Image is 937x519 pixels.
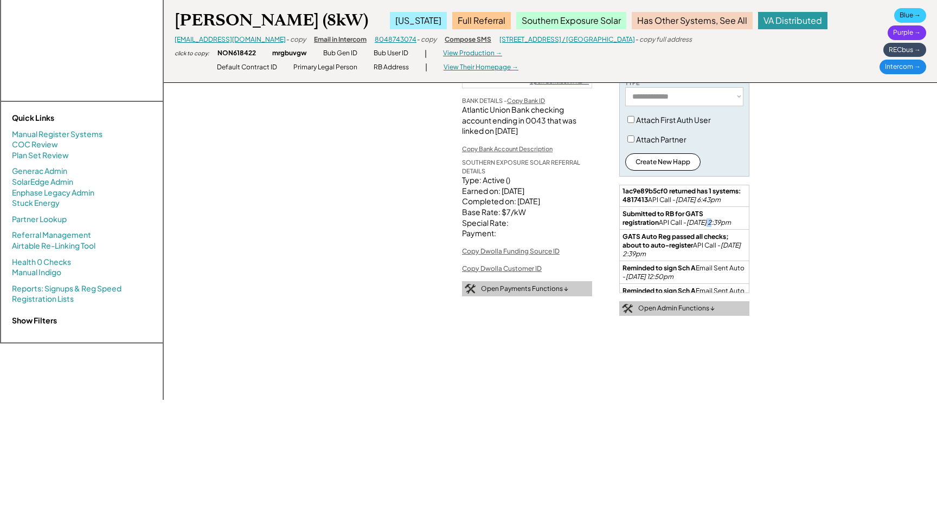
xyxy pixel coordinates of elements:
div: Blue → [894,8,926,23]
div: click to copy: [175,49,209,57]
a: Stuck Energy [12,198,60,209]
div: Copy Bank Account Description [462,145,553,153]
div: Email Sent Auto - [622,264,746,281]
div: Primary Legal Person [293,63,357,72]
div: | [425,48,427,59]
div: View Their Homepage → [444,63,518,72]
div: API Call - [622,232,746,258]
a: Manual Indigo [12,267,61,278]
div: Open Admin Functions ↓ [638,304,715,313]
strong: Submitted to RB for GATS registration [622,210,704,226]
div: Open Payments Functions ↓ [481,284,568,294]
div: [PERSON_NAME] (8kW) [175,10,368,31]
label: Attach Partner [636,134,686,144]
div: BANK DETAILS - [462,96,545,105]
a: Airtable Re-Linking Tool [12,241,95,251]
div: API Call - [622,178,746,204]
u: Copy Bank ID [507,97,545,104]
div: Has Other Systems, See All [632,12,753,29]
div: Bub User ID [374,49,408,58]
div: Full Referral [452,12,511,29]
label: Attach First Auth User [636,115,711,125]
a: Reports: Signups & Reg Speed [12,283,121,294]
a: SolarEdge Admin [12,177,73,187]
div: RB Address [374,63,409,72]
div: Email in Intercom [314,35,367,44]
a: Generac Admin [12,166,67,177]
div: Email Sent Auto - [622,287,746,303]
img: tool-icon.png [465,284,476,294]
div: mrgbuvgw [272,49,307,58]
em: [DATE] 6:43pm [676,196,721,204]
a: Manual Register Systems [12,129,102,140]
strong: GATS Auto Reg passed all checks; about to auto-register [622,232,730,249]
div: Default Contract ID [217,63,277,72]
a: Enphase Legacy Admin [12,187,94,198]
div: NON618422 [217,49,256,58]
a: [STREET_ADDRESS] / [GEOGRAPHIC_DATA] [499,35,635,43]
div: SOUTHERN EXPOSURE SOLAR REFERRAL DETAILS [462,158,592,175]
div: Quick Links [12,113,120,124]
div: Intercom → [880,60,926,74]
strong: Reminded to sign Sch A [622,287,696,295]
div: Bub Gen ID [323,49,357,58]
div: Copy Dwolla Customer ID [462,264,542,274]
img: tool-icon.png [622,304,633,314]
em: [DATE] 12:50pm [626,273,673,281]
div: [US_STATE] [390,12,447,29]
div: Purple → [888,25,926,40]
a: [EMAIL_ADDRESS][DOMAIN_NAME] [175,35,286,43]
div: Atlantic Union Bank checking account ending in 0043 that was linked on [DATE] [462,105,592,137]
div: API Call - [622,210,746,226]
a: COC Review [12,139,58,150]
a: Registration Lists [12,294,74,304]
em: [DATE] 2:39pm [686,218,731,226]
div: | [425,62,427,73]
button: Create New Happ [625,153,701,171]
strong: Reminded to sign Sch A [622,264,696,272]
a: 8048743074 [375,35,416,43]
div: - copy full address [635,35,692,44]
a: Partner Lookup [12,214,67,225]
div: View Production → [443,49,502,58]
em: [DATE] 2:39pm [622,241,742,258]
div: - copy [286,35,306,44]
div: RECbus → [883,43,926,57]
div: VA Distributed [758,12,827,29]
a: Plan Set Review [12,150,69,161]
div: Type: Active () Earned on: [DATE] Completed on: [DATE] Base Rate: $7/kW Special Rate: Payment: [462,175,592,239]
div: Southern Exposure Solar [516,12,626,29]
strong: Show Filters [12,315,57,325]
a: Health 0 Checks [12,257,71,268]
a: Referral Management [12,230,91,241]
div: Compose SMS [445,35,491,44]
div: - copy [416,35,437,44]
div: Copy Dwolla Funding Source ID [462,247,560,256]
strong: OaR 52992898-d4fe-53bb-92dd-1ac9e89b5cf0 returned has 1 systems: 4817413 [622,178,742,203]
